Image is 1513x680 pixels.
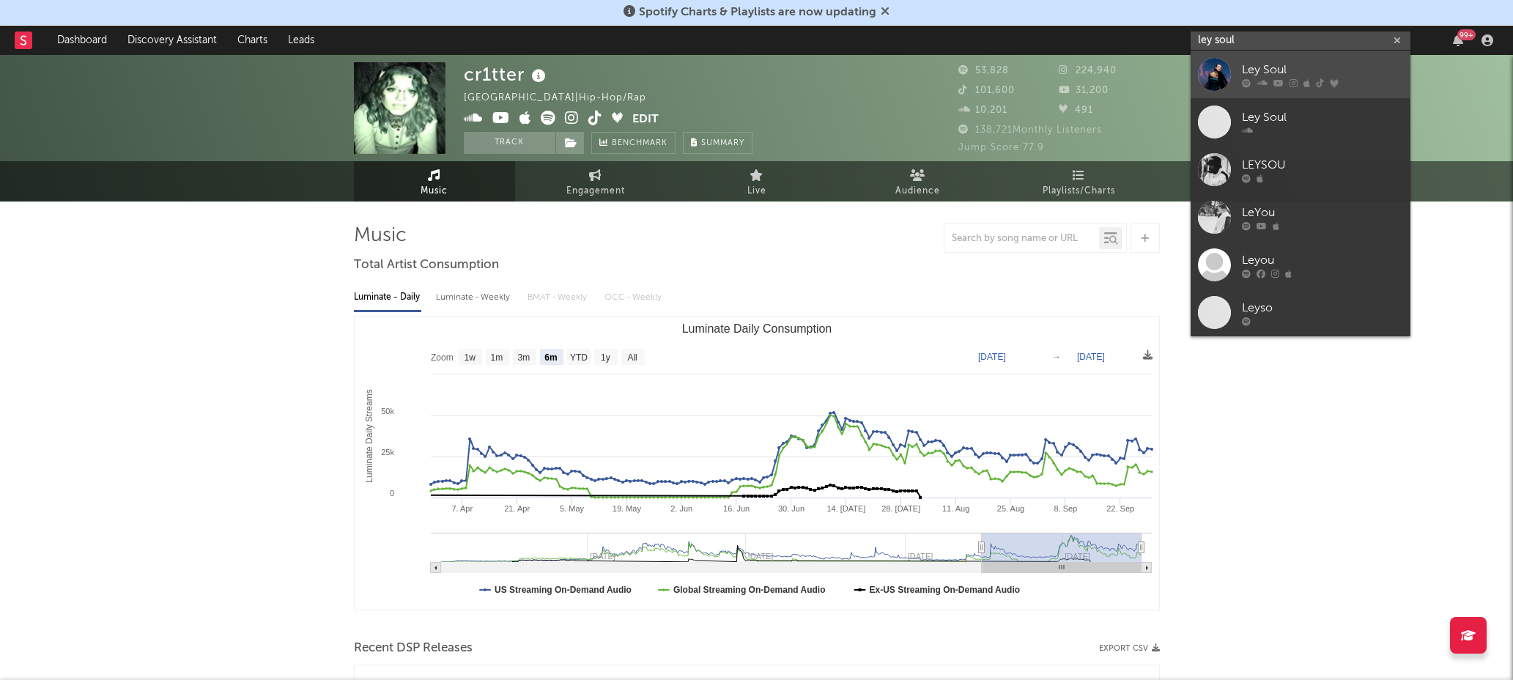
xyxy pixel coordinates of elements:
[683,132,752,154] button: Summary
[389,489,393,498] text: 0
[515,161,676,202] a: Engagement
[464,62,550,86] div: cr1tter
[1242,299,1403,317] div: Leyso
[639,7,876,18] span: Spotify Charts & Playlists are now updating
[504,504,530,513] text: 21. Apr
[354,640,473,657] span: Recent DSP Releases
[632,111,659,129] button: Edit
[747,182,766,200] span: Live
[464,352,476,363] text: 1w
[569,352,587,363] text: YTD
[517,352,530,363] text: 3m
[490,352,503,363] text: 1m
[1106,504,1134,513] text: 22. Sep
[958,143,1044,152] span: Jump Score: 77.9
[1077,352,1105,362] text: [DATE]
[999,161,1160,202] a: Playlists/Charts
[431,352,454,363] text: Zoom
[1043,182,1115,200] span: Playlists/Charts
[591,132,676,154] a: Benchmark
[381,448,394,457] text: 25k
[117,26,227,55] a: Discovery Assistant
[464,132,555,154] button: Track
[895,182,940,200] span: Audience
[355,317,1159,610] svg: Luminate Daily Consumption
[227,26,278,55] a: Charts
[944,233,1099,245] input: Search by song name or URL
[670,504,692,513] text: 2. Jun
[1099,644,1160,653] button: Export CSV
[881,504,920,513] text: 28. [DATE]
[1457,29,1476,40] div: 99 +
[1059,86,1109,95] span: 31,200
[451,504,473,513] text: 7. Apr
[464,89,663,107] div: [GEOGRAPHIC_DATA] | Hip-Hop/Rap
[278,26,325,55] a: Leads
[676,161,837,202] a: Live
[354,285,421,310] div: Luminate - Daily
[958,86,1015,95] span: 101,600
[1191,289,1410,336] a: Leyso
[421,182,448,200] span: Music
[869,585,1020,595] text: Ex-US Streaming On-Demand Audio
[1453,34,1463,46] button: 99+
[1059,66,1117,75] span: 224,940
[566,182,625,200] span: Engagement
[612,135,667,152] span: Benchmark
[1242,61,1403,78] div: Ley Soul
[601,352,610,363] text: 1y
[958,66,1009,75] span: 53,828
[701,139,744,147] span: Summary
[1191,51,1410,98] a: Ley Soul
[681,322,832,335] text: Luminate Daily Consumption
[777,504,804,513] text: 30. Jun
[1242,108,1403,126] div: Ley Soul
[1191,241,1410,289] a: Leyou
[436,285,513,310] div: Luminate - Weekly
[996,504,1024,513] text: 25. Aug
[826,504,865,513] text: 14. [DATE]
[1191,146,1410,193] a: LEYSOU
[363,389,374,482] text: Luminate Daily Streams
[723,504,750,513] text: 16. Jun
[47,26,117,55] a: Dashboard
[1191,98,1410,146] a: Ley Soul
[612,504,641,513] text: 19. May
[1191,32,1410,50] input: Search for artists
[627,352,637,363] text: All
[1242,204,1403,221] div: LeYou
[1242,156,1403,174] div: LEYSOU
[1242,251,1403,269] div: Leyou
[560,504,585,513] text: 5. May
[354,256,499,274] span: Total Artist Consumption
[958,125,1102,135] span: 138,721 Monthly Listeners
[837,161,999,202] a: Audience
[1059,106,1093,115] span: 491
[673,585,825,595] text: Global Streaming On-Demand Audio
[1054,504,1077,513] text: 8. Sep
[495,585,632,595] text: US Streaming On-Demand Audio
[354,161,515,202] a: Music
[942,504,969,513] text: 11. Aug
[1052,352,1061,362] text: →
[1191,193,1410,241] a: LeYou
[978,352,1006,362] text: [DATE]
[881,7,889,18] span: Dismiss
[544,352,557,363] text: 6m
[958,106,1007,115] span: 10,201
[381,407,394,415] text: 50k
